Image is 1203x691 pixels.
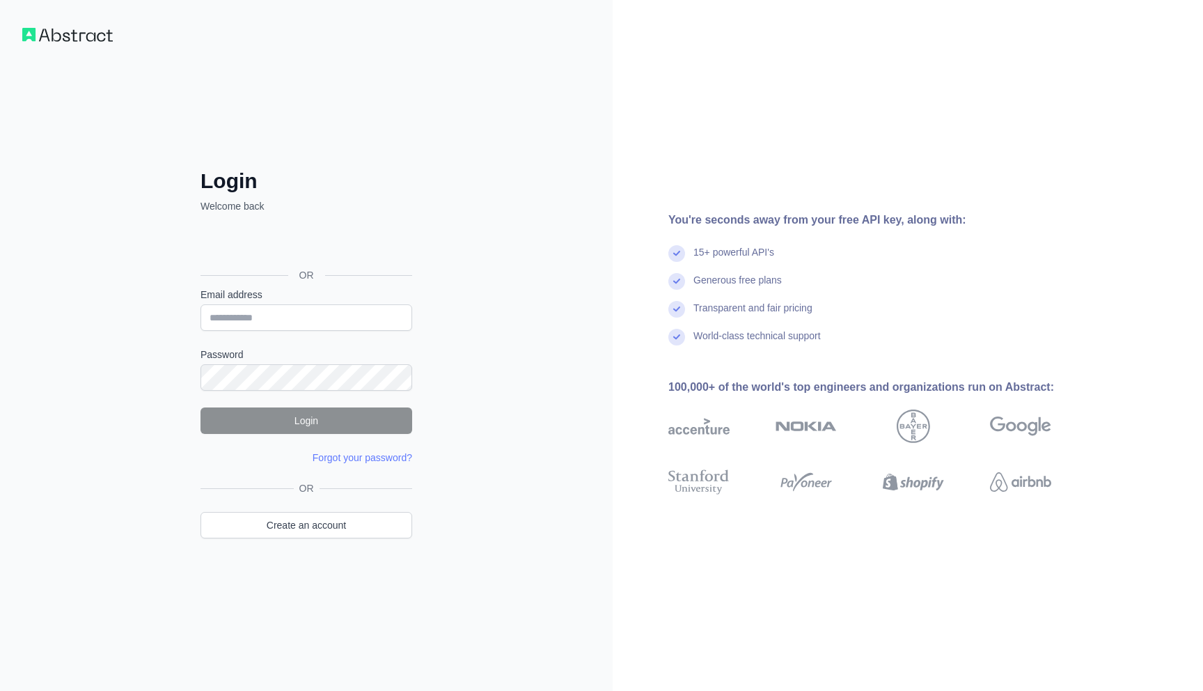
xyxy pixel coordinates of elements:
[200,288,412,302] label: Email address
[693,245,774,273] div: 15+ powerful API's
[668,379,1096,396] div: 100,000+ of the world's top engineers and organizations run on Abstract:
[200,348,412,362] label: Password
[194,228,416,259] iframe: Sign in with Google Button
[990,410,1051,443] img: google
[200,407,412,434] button: Login
[200,169,412,194] h2: Login
[668,301,685,318] img: check mark
[22,28,113,42] img: Workflow
[668,212,1096,228] div: You're seconds away from your free API key, along with:
[668,245,685,262] img: check mark
[897,410,930,443] img: bayer
[294,481,320,495] span: OR
[776,467,837,497] img: payoneer
[668,410,730,443] img: accenture
[693,329,821,357] div: World-class technical support
[776,410,837,443] img: nokia
[883,467,944,497] img: shopify
[668,273,685,290] img: check mark
[668,329,685,345] img: check mark
[200,199,412,213] p: Welcome back
[693,301,812,329] div: Transparent and fair pricing
[313,452,412,463] a: Forgot your password?
[288,268,325,282] span: OR
[990,467,1051,497] img: airbnb
[693,273,782,301] div: Generous free plans
[668,467,730,497] img: stanford university
[200,512,412,538] a: Create an account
